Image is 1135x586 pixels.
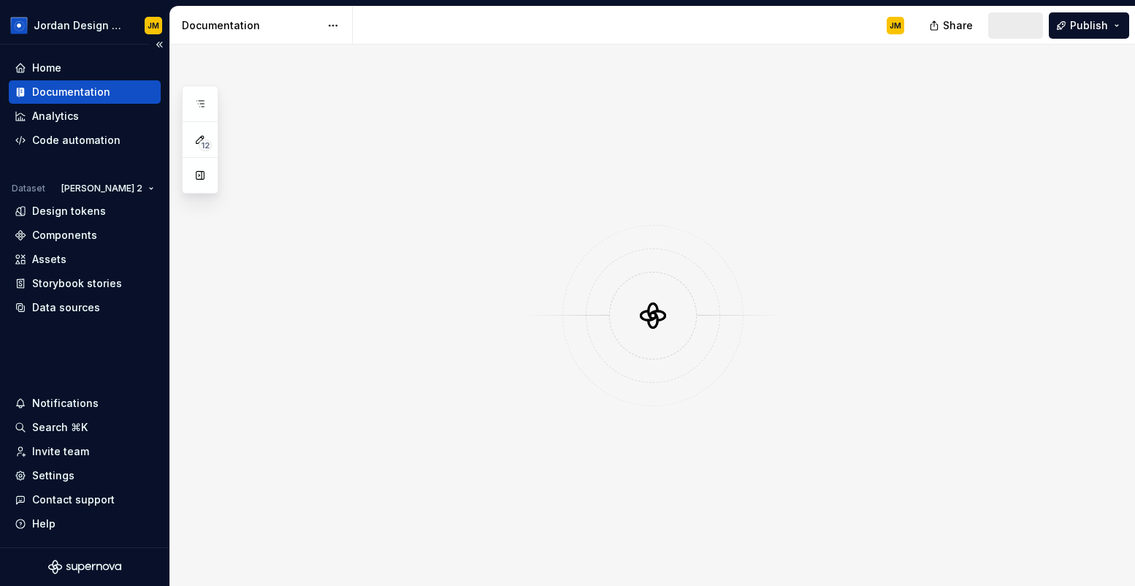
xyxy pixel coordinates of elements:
a: Design tokens [9,199,161,223]
div: Design tokens [32,204,106,218]
button: Publish [1049,12,1129,39]
div: Analytics [32,109,79,123]
div: Storybook stories [32,276,122,291]
button: Notifications [9,392,161,415]
svg: Supernova Logo [48,560,121,574]
button: Jordan Design SystemJM [3,9,167,41]
button: Contact support [9,488,161,511]
a: Analytics [9,104,161,128]
button: [PERSON_NAME] 2 [55,178,161,199]
a: Data sources [9,296,161,319]
a: Settings [9,464,161,487]
div: Jordan Design System [34,18,127,33]
span: Share [943,18,973,33]
a: Components [9,224,161,247]
a: Assets [9,248,161,271]
button: Help [9,512,161,536]
button: Collapse sidebar [149,34,169,55]
div: Dataset [12,183,45,194]
div: Notifications [32,396,99,411]
span: [PERSON_NAME] 2 [61,183,142,194]
div: Contact support [32,492,115,507]
div: Invite team [32,444,89,459]
img: 049812b6-2877-400d-9dc9-987621144c16.png [10,17,28,34]
div: Components [32,228,97,243]
div: Code automation [32,133,121,148]
div: Assets [32,252,66,267]
div: Documentation [32,85,110,99]
div: Documentation [182,18,320,33]
div: Home [32,61,61,75]
a: Storybook stories [9,272,161,295]
div: Data sources [32,300,100,315]
div: JM [890,20,901,31]
a: Invite team [9,440,161,463]
button: Search ⌘K [9,416,161,439]
button: Share [922,12,982,39]
a: Code automation [9,129,161,152]
span: 12 [199,140,212,151]
span: Publish [1070,18,1108,33]
a: Home [9,56,161,80]
div: Settings [32,468,74,483]
div: JM [148,20,159,31]
div: Search ⌘K [32,420,88,435]
div: Help [32,517,56,531]
a: Documentation [9,80,161,104]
